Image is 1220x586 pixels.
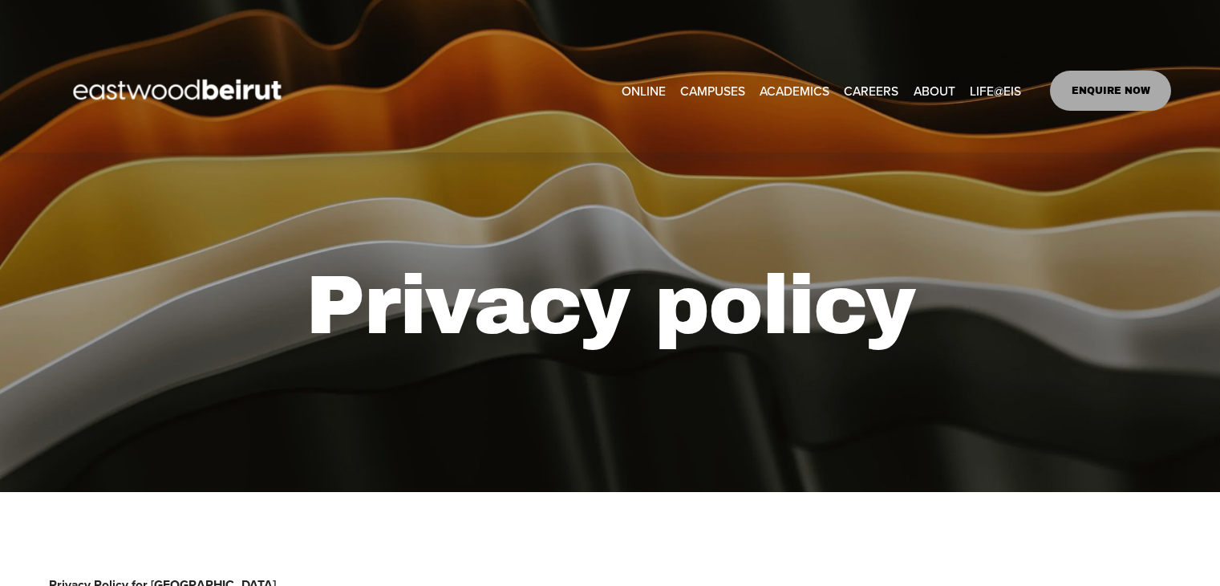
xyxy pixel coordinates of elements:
a: folder dropdown [760,78,829,103]
img: EastwoodIS Global Site [49,50,310,132]
a: folder dropdown [680,78,745,103]
a: ONLINE [622,78,666,103]
span: LIFE@EIS [970,79,1021,102]
a: folder dropdown [970,78,1021,103]
span: ABOUT [914,79,955,102]
span: CAMPUSES [680,79,745,102]
a: CAREERS [844,78,898,103]
span: ACADEMICS [760,79,829,102]
a: folder dropdown [914,78,955,103]
h1: Privacy policy [285,256,936,356]
a: ENQUIRE NOW [1050,71,1171,111]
